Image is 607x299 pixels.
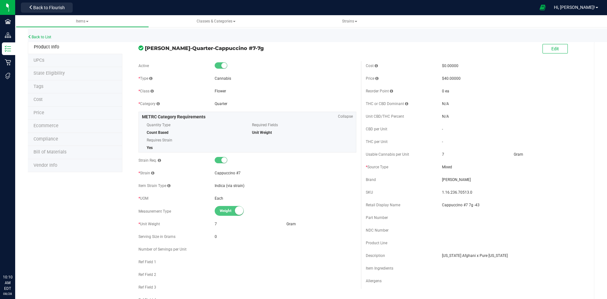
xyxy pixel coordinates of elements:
span: 1.16.236.70513.0 [442,190,584,195]
span: $40.00000 [442,76,461,81]
span: Strain [138,171,154,175]
button: Back to Flourish [21,3,73,13]
span: Item Ingredients [366,266,393,271]
span: Unit Weight [138,222,160,226]
iframe: Resource center [6,248,25,267]
span: Retail Display Name [366,203,400,207]
span: NDC Number [366,228,389,233]
span: Cost [366,64,378,68]
span: Tag [34,71,65,76]
span: Cappuccino #7 [215,171,241,175]
p: 08/28 [3,291,12,296]
span: Brand [366,178,376,182]
span: Each [215,196,223,201]
a: Back to List [28,35,51,39]
span: CBD per Unit [366,127,387,131]
span: Price [366,76,378,81]
span: Unit Weight [252,130,272,135]
span: - [442,140,443,144]
span: Class [138,89,154,93]
span: Hi, [PERSON_NAME]! [554,5,595,10]
span: THC per Unit [366,140,388,144]
span: In Sync [138,45,143,51]
button: Edit [543,44,568,53]
span: Active [138,64,149,68]
span: Tag [34,84,43,89]
span: Ref Field 1 [138,260,156,264]
span: Measurement Type [138,209,171,214]
span: Price [34,110,44,115]
span: Items [76,19,89,23]
span: Strains [342,19,357,23]
span: Part Number [366,215,388,220]
span: Quarter [215,102,227,106]
span: Indica (via strain) [215,184,244,188]
span: Cappuccino #7 7g -43 [442,202,584,208]
span: Mixed [442,164,584,170]
span: Ref Field 2 [138,272,156,277]
span: 7 [215,222,217,226]
span: Number of Servings per Unit [138,247,187,252]
span: Gram [514,152,523,157]
span: THC or CBD Dominant [366,102,408,106]
span: Reorder Point [366,89,393,93]
span: $0.00000 [442,64,458,68]
span: Unit CBD/THC Percent [366,114,404,119]
inline-svg: Tags [5,73,11,79]
span: 7 [442,152,444,157]
span: [US_STATE] Afghani x Pure [US_STATE] [442,253,584,259]
span: Serving Size in Grams [138,234,175,239]
span: Usable Cannabis per Unit [366,152,409,157]
span: UOM [138,196,148,201]
span: Weight [220,206,248,215]
span: Category [138,102,160,106]
span: Product Info [34,44,59,50]
span: Collapse [338,114,353,119]
p: 10:10 AM EDT [3,274,12,291]
span: Tag [34,58,44,63]
span: Count Based [147,130,169,135]
span: Product Line [366,241,387,245]
span: Strain Req. [138,158,161,163]
span: Allergens [366,279,382,283]
span: 0 ea [442,89,449,93]
span: 0 [215,234,356,240]
span: [PERSON_NAME] [442,177,584,183]
span: Cannabis [215,76,231,81]
inline-svg: Inventory [5,46,11,52]
span: N/A [442,102,449,106]
span: Yes [147,146,153,150]
span: Classes & Categories [197,19,236,23]
span: Required Fields [252,120,348,130]
span: Source Type [366,165,388,169]
span: Ref Field 3 [138,285,156,290]
span: Requires Strain [147,135,243,145]
span: Flower [215,89,226,93]
span: Quantity Type [147,120,243,130]
span: Compliance [34,136,58,142]
span: Bill of Materials [34,149,66,155]
span: Description [366,253,385,258]
span: Vendor Info [34,163,57,168]
span: - [442,127,443,131]
span: Item Strain Type [138,184,170,188]
span: Edit [551,46,559,51]
span: METRC Category Requirements [142,114,205,119]
inline-svg: Retail [5,59,11,65]
span: Type [138,76,152,81]
span: [PERSON_NAME]-Quarter-Cappuccino #7-7g [145,44,356,52]
span: N/A [442,114,449,119]
inline-svg: Facilities [5,18,11,25]
span: Open Ecommerce Menu [536,1,550,14]
span: Cost [34,97,43,102]
span: Ecommerce [34,123,58,128]
span: Gram [286,222,296,226]
iframe: Resource center unread badge [19,247,26,255]
inline-svg: Distribution [5,32,11,38]
span: SKU [366,190,373,195]
span: Back to Flourish [33,5,65,10]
